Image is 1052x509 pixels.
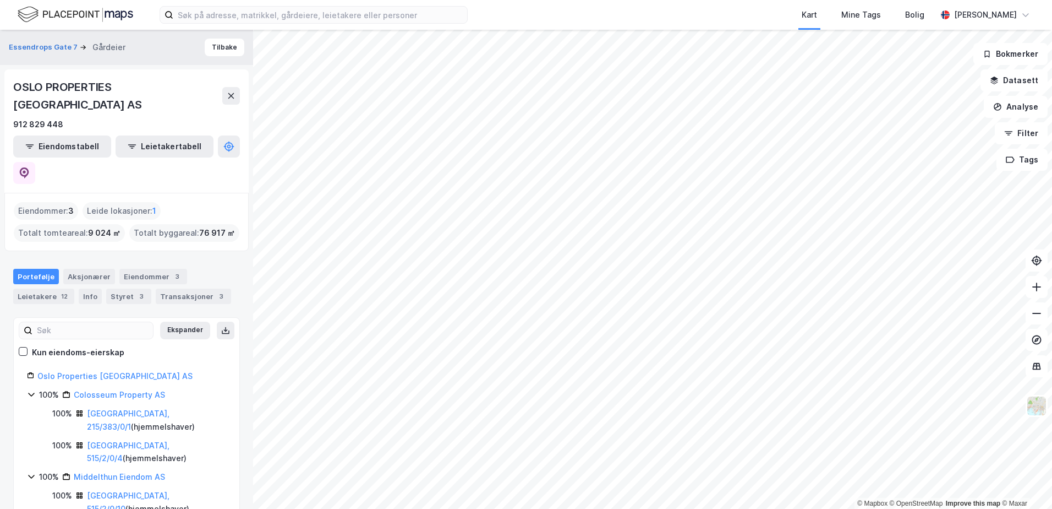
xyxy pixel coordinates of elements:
div: 100% [39,470,59,484]
a: Middelthun Eiendom AS [74,472,165,481]
a: Oslo Properties [GEOGRAPHIC_DATA] AS [37,371,193,381]
div: Totalt byggareal : [129,224,239,242]
div: Portefølje [13,269,59,284]
a: Improve this map [946,500,1000,507]
img: logo.f888ab2527a4732fd821a326f86c7f29.svg [18,5,133,24]
div: Transaksjoner [156,289,231,304]
div: Info [79,289,102,304]
span: 1 [152,204,156,218]
div: 100% [52,407,72,420]
div: 3 [136,291,147,302]
button: Eiendomstabell [13,136,111,158]
button: Filter [995,122,1048,144]
a: OpenStreetMap [890,500,943,507]
div: [PERSON_NAME] [954,8,1017,21]
a: Colosseum Property AS [74,390,165,399]
button: Tilbake [205,39,244,56]
div: Kontrollprogram for chat [997,456,1052,509]
div: Mine Tags [841,8,881,21]
button: Leietakertabell [116,136,213,158]
div: Gårdeier [92,41,125,54]
a: [GEOGRAPHIC_DATA], 515/2/0/4 [87,441,169,463]
a: Mapbox [857,500,887,507]
div: OSLO PROPERTIES [GEOGRAPHIC_DATA] AS [13,78,222,113]
div: 100% [39,388,59,402]
button: Bokmerker [973,43,1048,65]
button: Tags [996,149,1048,171]
div: 100% [52,439,72,452]
div: Leide lokasjoner : [83,202,161,220]
input: Søk [32,322,153,339]
div: 912 829 448 [13,118,63,131]
input: Søk på adresse, matrikkel, gårdeiere, leietakere eller personer [173,7,467,23]
button: Analyse [984,96,1048,118]
div: Aksjonærer [63,269,115,284]
div: Eiendommer [119,269,187,284]
div: Bolig [905,8,924,21]
div: 12 [59,291,70,302]
img: Z [1026,396,1047,416]
a: [GEOGRAPHIC_DATA], 215/383/0/1 [87,409,169,431]
div: 3 [216,291,227,302]
div: Styret [106,289,151,304]
div: Kun eiendoms-eierskap [32,346,124,359]
span: 76 917 ㎡ [199,226,235,240]
button: Datasett [980,69,1048,91]
span: 9 024 ㎡ [88,226,120,240]
div: Eiendommer : [14,202,78,220]
div: Kart [802,8,817,21]
button: Ekspander [160,322,210,339]
iframe: Chat Widget [997,456,1052,509]
div: Totalt tomteareal : [14,224,125,242]
div: 100% [52,489,72,502]
div: 3 [172,271,183,282]
button: Essendrops Gate 7 [9,42,80,53]
span: 3 [68,204,74,218]
div: Leietakere [13,289,74,304]
div: ( hjemmelshaver ) [87,439,226,465]
div: ( hjemmelshaver ) [87,407,226,434]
